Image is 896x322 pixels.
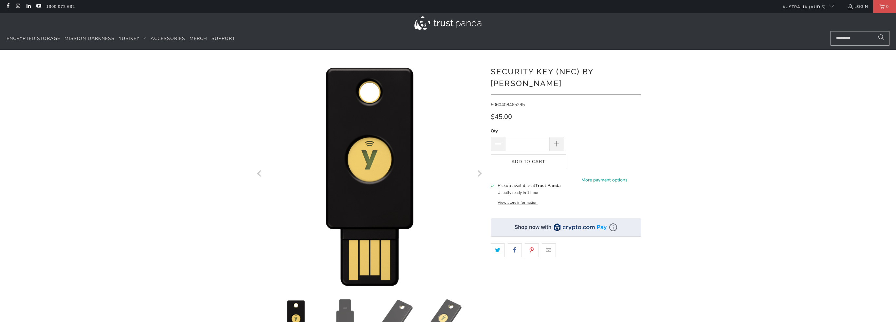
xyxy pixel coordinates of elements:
[7,35,60,42] span: Encrypted Storage
[414,16,482,30] img: Trust Panda Australia
[7,31,60,47] a: Encrypted Storage
[64,35,115,42] span: Mission Darkness
[190,31,207,47] a: Merch
[491,155,566,169] button: Add to Cart
[119,35,139,42] span: YubiKey
[515,224,552,231] div: Shop now with
[873,31,889,46] button: Search
[36,4,41,9] a: Trust Panda Australia on YouTube
[498,159,559,165] span: Add to Cart
[7,31,235,47] nav: Translation missing: en.navigation.header.main_nav
[15,4,21,9] a: Trust Panda Australia on Instagram
[64,31,115,47] a: Mission Darkness
[491,112,512,121] span: $45.00
[542,243,556,257] a: Email this to a friend
[211,31,235,47] a: Support
[847,3,868,10] a: Login
[151,31,185,47] a: Accessories
[211,35,235,42] span: Support
[491,65,641,89] h1: Security Key (NFC) by [PERSON_NAME]
[491,102,525,108] span: 5060408465295
[474,60,485,289] button: Next
[46,3,75,10] a: 1300 072 632
[491,243,505,257] a: Share this on Twitter
[831,31,889,46] input: Search...
[568,177,641,184] a: More payment options
[498,190,539,195] small: Usually ready in 1 hour
[255,60,265,289] button: Previous
[498,200,538,205] button: View store information
[255,60,484,289] a: Security Key (NFC) by Yubico - Trust Panda
[525,243,539,257] a: Share this on Pinterest
[535,182,561,189] b: Trust Panda
[498,182,561,189] h3: Pickup available at
[26,4,31,9] a: Trust Panda Australia on LinkedIn
[491,127,564,135] label: Qty
[508,243,522,257] a: Share this on Facebook
[190,35,207,42] span: Merch
[119,31,146,47] summary: YubiKey
[151,35,185,42] span: Accessories
[5,4,10,9] a: Trust Panda Australia on Facebook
